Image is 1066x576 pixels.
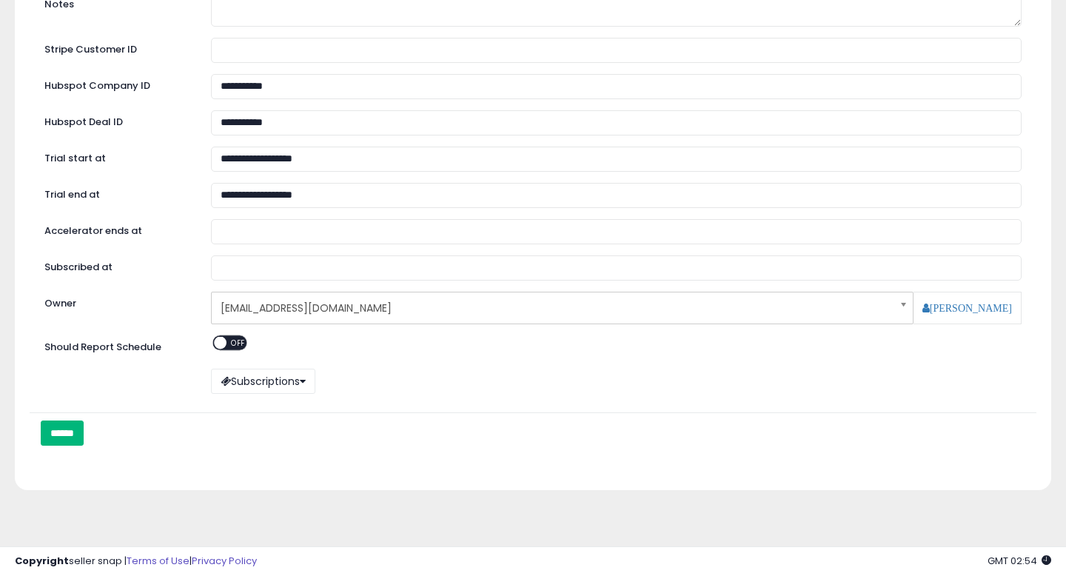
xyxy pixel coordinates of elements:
a: [PERSON_NAME] [922,303,1012,313]
span: 2025-09-9 02:54 GMT [988,554,1051,568]
label: Hubspot Deal ID [33,110,200,130]
label: Trial start at [33,147,200,166]
strong: Copyright [15,554,69,568]
a: Privacy Policy [192,554,257,568]
span: OFF [227,336,250,349]
button: Subscriptions [211,369,315,394]
span: [EMAIL_ADDRESS][DOMAIN_NAME] [221,295,885,321]
label: Stripe Customer ID [33,38,200,57]
a: Terms of Use [127,554,190,568]
label: Accelerator ends at [33,219,200,238]
label: Subscribed at [33,255,200,275]
label: Owner [44,297,76,311]
label: Trial end at [33,183,200,202]
div: seller snap | | [15,555,257,569]
label: Should Report Schedule [44,341,161,355]
label: Hubspot Company ID [33,74,200,93]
